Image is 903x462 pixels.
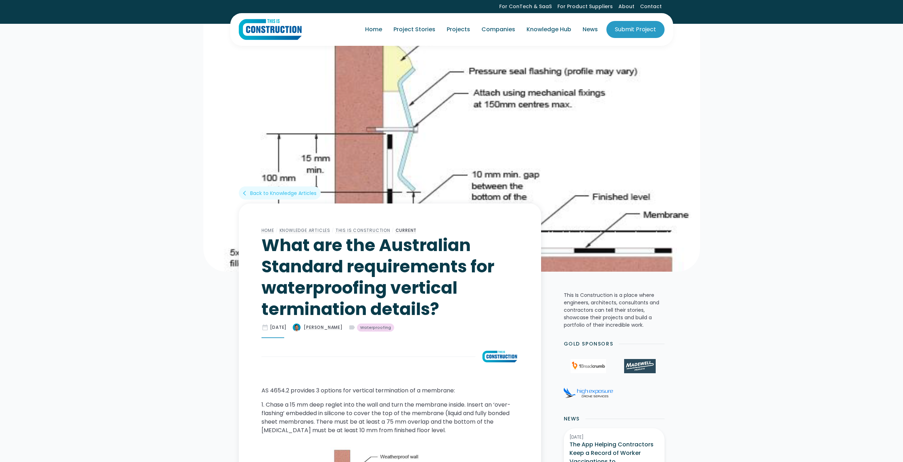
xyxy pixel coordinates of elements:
img: What are the Australian Standard requirements for waterproofing vertical termination details? [292,323,301,332]
div: label [348,324,356,331]
img: This Is Construction Logo [239,19,302,40]
div: Submit Project [615,25,656,34]
a: Knowledge Hub [521,20,577,39]
a: arrow_back_iosBack to Knowledge Articles [239,186,321,200]
img: What are the Australian Standard requirements for waterproofing vertical termination details? [203,23,700,272]
img: High Exposure [563,387,613,398]
img: What are the Australian Standard requirements for waterproofing vertical termination details? [481,349,518,364]
a: This Is Construction [336,227,390,233]
a: Knowledge Articles [280,227,330,233]
p: This Is Construction is a place where engineers, architects, consultants and contractors can tell... [564,292,665,329]
h2: News [564,415,580,423]
h1: What are the Australian Standard requirements for waterproofing vertical termination details? [261,235,518,320]
a: Projects [441,20,476,39]
p: AS 4654.2 provides 3 options for vertical termination of a membrane: [261,386,518,395]
div: / [390,226,396,235]
div: / [330,226,336,235]
a: Waterproofing [357,324,394,332]
a: Submit Project [606,21,665,38]
a: [PERSON_NAME] [292,323,342,332]
p: 1. Chase a 15 mm deep reglet into the wall and turn the membrane inside. Insert an ‘over-flashing... [261,401,518,435]
a: News [577,20,604,39]
a: Current [396,227,417,233]
a: Project Stories [388,20,441,39]
img: 1Breadcrumb [571,359,606,373]
div: / [274,226,280,235]
a: Home [359,20,388,39]
div: Waterproofing [360,325,391,331]
a: Companies [476,20,521,39]
div: date_range [261,324,269,331]
div: [DATE] [270,324,287,331]
img: Madewell Products [624,359,655,373]
a: Home [261,227,274,233]
div: arrow_back_ios [243,190,249,197]
h2: Gold Sponsors [564,340,613,348]
div: Back to Knowledge Articles [250,190,316,197]
a: home [239,19,302,40]
div: [PERSON_NAME] [304,324,342,331]
div: [DATE] [569,434,659,440]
